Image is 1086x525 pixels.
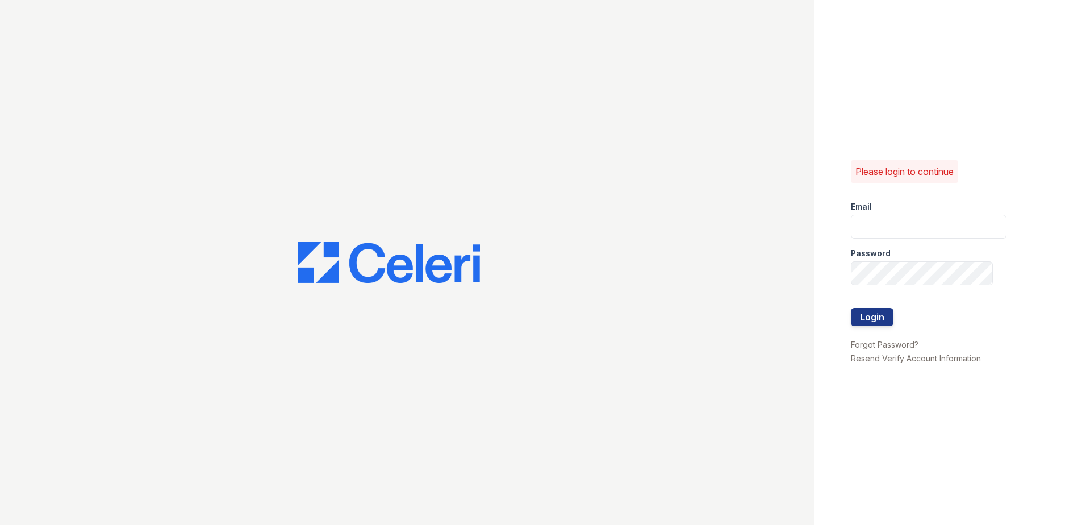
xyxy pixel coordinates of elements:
a: Forgot Password? [851,340,918,349]
button: Login [851,308,893,326]
label: Password [851,248,891,259]
label: Email [851,201,872,213]
a: Resend Verify Account Information [851,353,981,363]
img: CE_Logo_Blue-a8612792a0a2168367f1c8372b55b34899dd931a85d93a1a3d3e32e68fde9ad4.png [298,242,480,283]
p: Please login to continue [855,165,954,178]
